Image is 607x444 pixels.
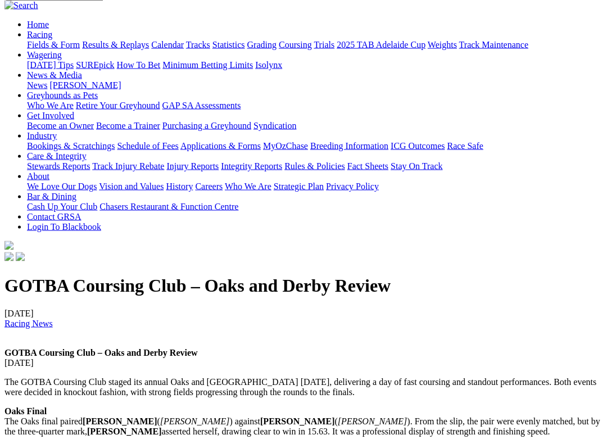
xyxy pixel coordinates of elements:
[117,60,161,70] a: How To Bet
[162,121,251,130] a: Purchasing a Greyhound
[27,131,57,141] a: Industry
[27,80,47,90] a: News
[27,101,603,111] div: Greyhounds as Pets
[337,40,425,49] a: 2025 TAB Adelaide Cup
[4,1,38,11] img: Search
[27,171,49,181] a: About
[4,252,13,261] img: facebook.svg
[27,70,82,80] a: News & Media
[92,161,164,171] a: Track Injury Rebate
[76,101,160,110] a: Retire Your Greyhound
[76,60,114,70] a: SUREpick
[274,182,324,191] a: Strategic Plan
[27,202,97,211] a: Cash Up Your Club
[27,40,80,49] a: Fields & Form
[166,161,219,171] a: Injury Reports
[27,151,87,161] a: Care & Integrity
[27,101,74,110] a: Who We Are
[195,182,223,191] a: Careers
[27,141,603,151] div: Industry
[160,416,230,426] em: [PERSON_NAME]
[27,212,81,221] a: Contact GRSA
[117,141,178,151] a: Schedule of Fees
[428,40,457,49] a: Weights
[27,161,603,171] div: Care & Integrity
[4,319,53,328] a: Racing News
[27,161,90,171] a: Stewards Reports
[151,40,184,49] a: Calendar
[221,161,282,171] a: Integrity Reports
[447,141,483,151] a: Race Safe
[27,30,52,39] a: Racing
[27,202,603,212] div: Bar & Dining
[4,406,47,416] strong: Oaks Final
[27,80,603,90] div: News & Media
[247,40,277,49] a: Grading
[27,50,62,60] a: Wagering
[4,406,603,437] p: The Oaks final paired ( ) against ( ). From the slip, the pair were evenly matched, but by the th...
[27,40,603,50] div: Racing
[310,141,388,151] a: Breeding Information
[27,121,94,130] a: Become an Owner
[166,182,193,191] a: History
[162,101,241,110] a: GAP SA Assessments
[16,252,25,261] img: twitter.svg
[459,40,528,49] a: Track Maintenance
[99,182,164,191] a: Vision and Values
[391,161,442,171] a: Stay On Track
[83,416,157,426] strong: [PERSON_NAME]
[253,121,296,130] a: Syndication
[314,40,334,49] a: Trials
[279,40,312,49] a: Coursing
[4,348,603,368] p: [DATE]
[391,141,445,151] a: ICG Outcomes
[263,141,308,151] a: MyOzChase
[27,192,76,201] a: Bar & Dining
[347,161,388,171] a: Fact Sheets
[27,182,97,191] a: We Love Our Dogs
[4,309,53,328] span: [DATE]
[4,275,603,296] h1: GOTBA Coursing Club – Oaks and Derby Review
[27,182,603,192] div: About
[162,60,253,70] a: Minimum Betting Limits
[225,182,271,191] a: Who We Are
[27,222,101,232] a: Login To Blackbook
[260,416,334,426] strong: [PERSON_NAME]
[180,141,261,151] a: Applications & Forms
[255,60,282,70] a: Isolynx
[27,111,74,120] a: Get Involved
[87,427,161,436] strong: [PERSON_NAME]
[27,121,603,131] div: Get Involved
[27,141,115,151] a: Bookings & Scratchings
[96,121,160,130] a: Become a Trainer
[27,90,98,100] a: Greyhounds as Pets
[186,40,210,49] a: Tracks
[4,348,198,357] strong: GOTBA Coursing Club – Oaks and Derby Review
[27,20,49,29] a: Home
[284,161,345,171] a: Rules & Policies
[27,60,603,70] div: Wagering
[212,40,245,49] a: Statistics
[326,182,379,191] a: Privacy Policy
[82,40,149,49] a: Results & Replays
[99,202,238,211] a: Chasers Restaurant & Function Centre
[4,241,13,250] img: logo-grsa-white.png
[27,60,74,70] a: [DATE] Tips
[4,377,603,397] p: The GOTBA Coursing Club staged its annual Oaks and [GEOGRAPHIC_DATA] [DATE], delivering a day of ...
[338,416,407,426] em: [PERSON_NAME]
[49,80,121,90] a: [PERSON_NAME]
